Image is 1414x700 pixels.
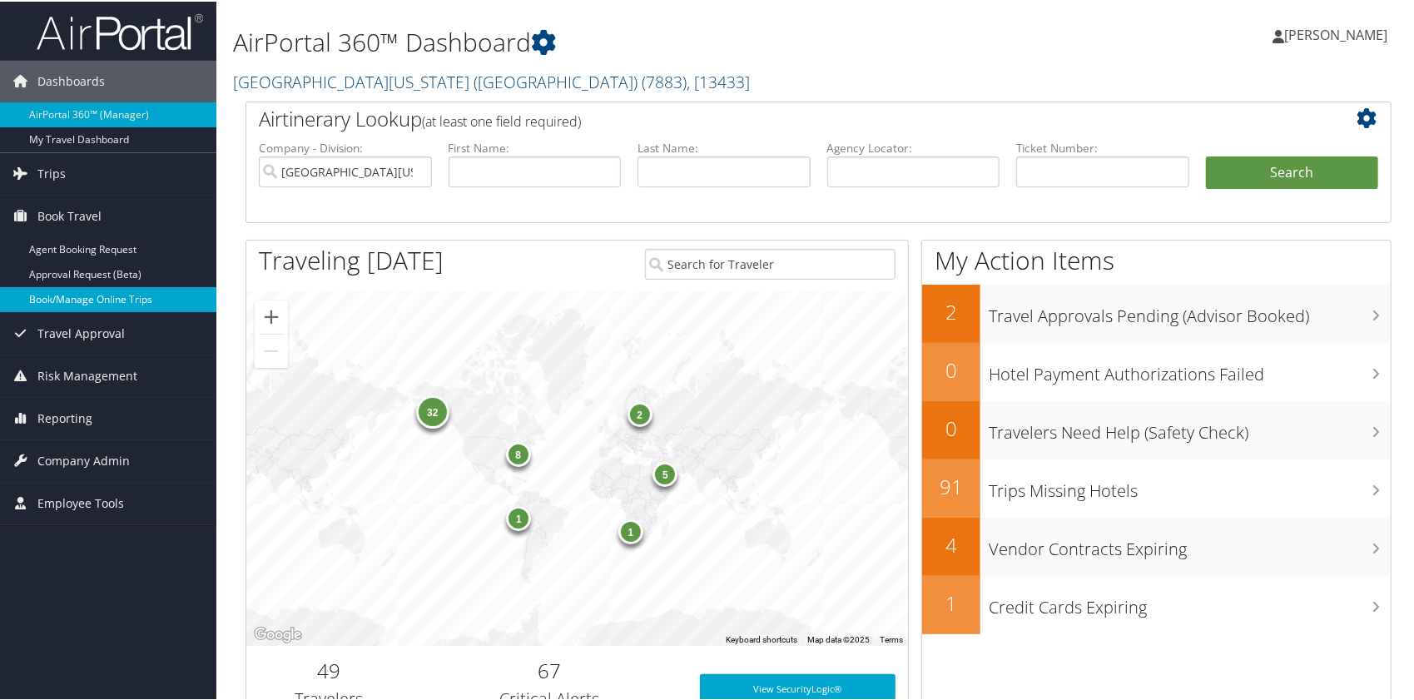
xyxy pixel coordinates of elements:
h2: 0 [922,355,980,383]
img: airportal-logo.png [37,11,203,50]
h2: 2 [922,296,980,325]
label: Last Name: [638,138,811,155]
h2: 67 [424,655,675,683]
button: Zoom out [255,333,288,366]
input: Search for Traveler [645,247,896,278]
a: [GEOGRAPHIC_DATA][US_STATE] ([GEOGRAPHIC_DATA]) [233,69,750,92]
h3: Trips Missing Hotels [989,469,1391,501]
a: 1Credit Cards Expiring [922,574,1391,633]
button: Keyboard shortcuts [726,633,797,644]
h2: 4 [922,529,980,558]
a: 0Travelers Need Help (Safety Check) [922,400,1391,458]
div: 1 [618,517,643,542]
span: Risk Management [37,354,137,395]
h3: Vendor Contracts Expiring [989,528,1391,559]
div: 8 [506,440,531,465]
h3: Hotel Payment Authorizations Failed [989,353,1391,385]
h2: 49 [259,655,399,683]
label: Agency Locator: [827,138,1000,155]
h2: Airtinerary Lookup [259,103,1283,132]
h2: 0 [922,413,980,441]
div: 5 [653,459,678,484]
h2: 91 [922,471,980,499]
a: [PERSON_NAME] [1273,8,1404,58]
a: Open this area in Google Maps (opens a new window) [251,623,305,644]
a: Terms (opens in new tab) [880,633,903,643]
span: , [ 13433 ] [687,69,750,92]
a: 2Travel Approvals Pending (Advisor Booked) [922,283,1391,341]
div: 2 [628,400,652,424]
span: ( 7883 ) [642,69,687,92]
span: Reporting [37,396,92,438]
label: Ticket Number: [1016,138,1189,155]
button: Search [1206,155,1379,188]
h1: Traveling [DATE] [259,241,444,276]
div: 1 [507,504,532,529]
span: Map data ©2025 [807,633,870,643]
label: Company - Division: [259,138,432,155]
span: Travel Approval [37,311,125,353]
div: 32 [416,394,449,427]
h3: Travelers Need Help (Safety Check) [989,411,1391,443]
h3: Credit Cards Expiring [989,586,1391,618]
h1: AirPortal 360™ Dashboard [233,23,1014,58]
img: Google [251,623,305,644]
span: Book Travel [37,194,102,236]
h3: Travel Approvals Pending (Advisor Booked) [989,295,1391,326]
a: 0Hotel Payment Authorizations Failed [922,341,1391,400]
span: (at least one field required) [422,111,581,129]
span: Company Admin [37,439,130,480]
a: 4Vendor Contracts Expiring [922,516,1391,574]
span: [PERSON_NAME] [1284,24,1387,42]
span: Dashboards [37,59,105,101]
span: Employee Tools [37,481,124,523]
label: First Name: [449,138,622,155]
button: Zoom in [255,299,288,332]
span: Trips [37,151,66,193]
h1: My Action Items [922,241,1391,276]
a: 91Trips Missing Hotels [922,458,1391,516]
h2: 1 [922,588,980,616]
